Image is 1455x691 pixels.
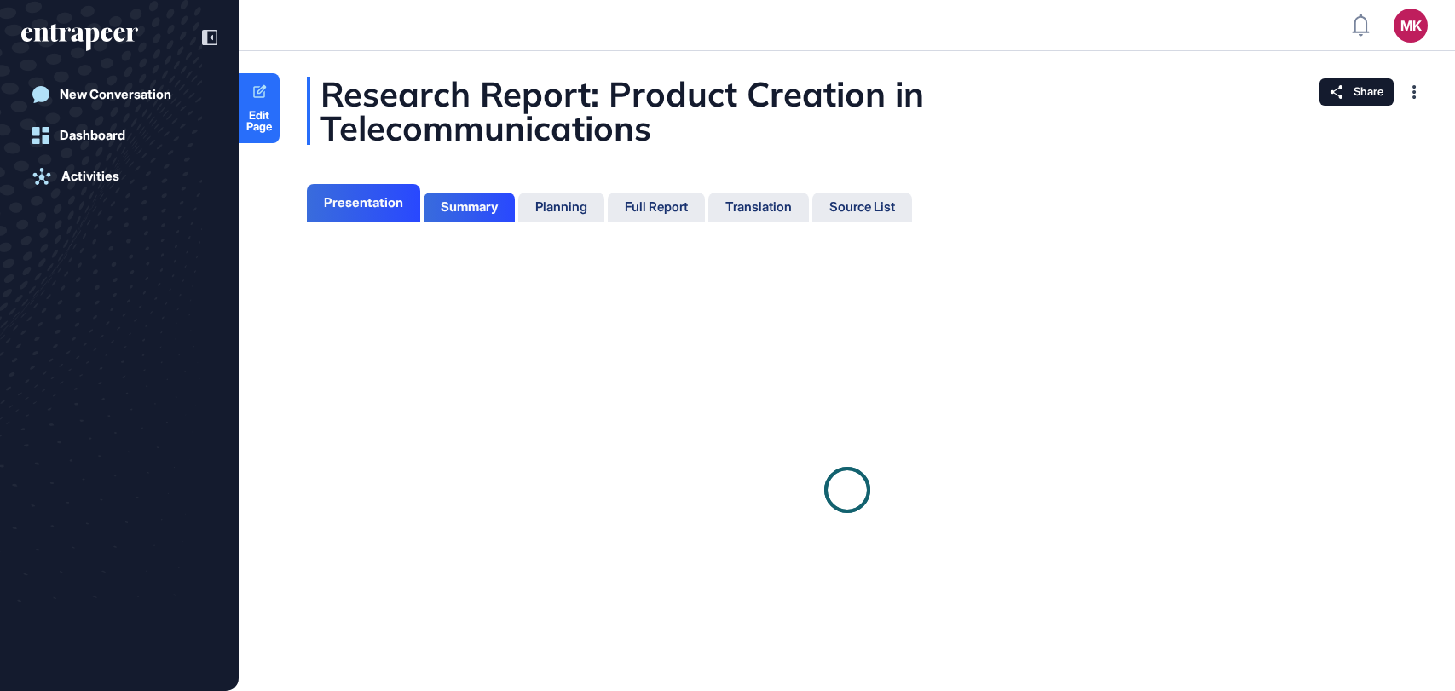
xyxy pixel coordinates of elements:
[60,87,171,102] div: New Conversation
[625,199,688,215] div: Full Report
[1394,9,1428,43] button: MK
[441,199,498,215] div: Summary
[725,199,792,215] div: Translation
[21,78,217,112] a: New Conversation
[535,199,587,215] div: Planning
[21,118,217,153] a: Dashboard
[239,110,280,132] span: Edit Page
[21,24,138,51] div: entrapeer-logo
[60,128,125,143] div: Dashboard
[1354,85,1383,99] span: Share
[829,199,895,215] div: Source List
[324,195,403,210] div: Presentation
[61,169,119,184] div: Activities
[21,159,217,193] a: Activities
[307,77,1387,145] div: Research Report: Product Creation in Telecommunications
[239,73,280,143] a: Edit Page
